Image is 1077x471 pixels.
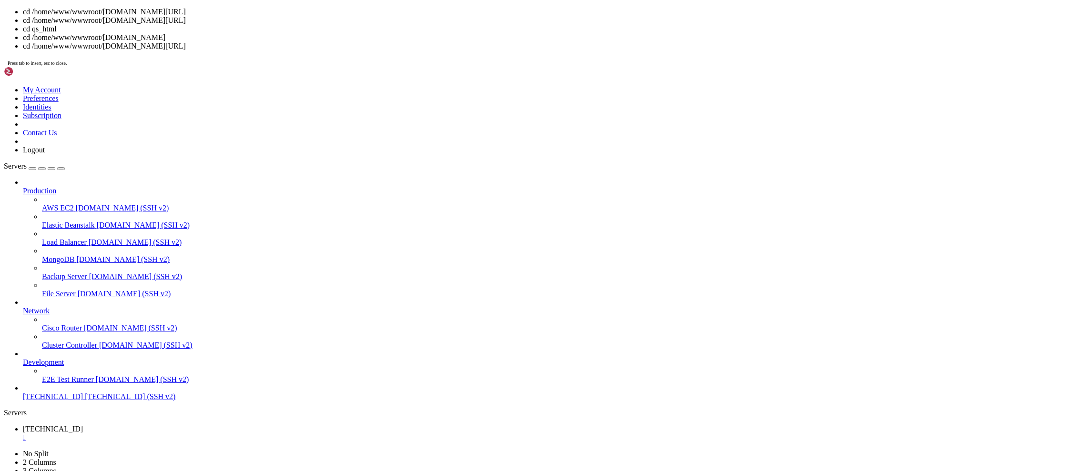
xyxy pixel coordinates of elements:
a: My Account [23,86,61,94]
a: Identities [23,103,51,111]
li: Cluster Controller [DOMAIN_NAME] (SSH v2) [42,332,1073,350]
li: Cisco Router [DOMAIN_NAME] (SSH v2) [42,315,1073,332]
a: Subscription [23,111,61,120]
a: Cluster Controller [DOMAIN_NAME] (SSH v2) [42,341,1073,350]
x-row: Message from syslogd@104-250-130-146 at [DATE] 07:39:40 ... [4,85,953,93]
x-row: Message from syslogd@104-250-130-146 at [DATE] 07:45:08 ... [4,158,953,166]
x-row: kernel:[Hardware Error]: Corrected error, no action required. [4,141,953,150]
span: Press tab to insert, esc to close. [8,60,67,66]
x-row: Message from syslogd@104-250-130-146 at [DATE] 07:45:08 ... [4,182,953,190]
a: 2 Columns [23,458,56,466]
x-row: ln -s /home/www/wwwroot/[DOMAIN_NAME][URL] tag_id [4,352,953,360]
span: [DOMAIN_NAME] (SSH v2) [96,375,189,383]
a: AWS EC2 [DOMAIN_NAME] (SSH v2) [42,204,1073,212]
a: Load Balancer [DOMAIN_NAME] (SSH v2) [42,238,1073,247]
span: Network [23,307,50,315]
li: MongoDB [DOMAIN_NAME] (SSH v2) [42,247,1073,264]
x-row: [root@104-250-130-146 ~]# cd /home/www/wwwroot/[DOMAIN_NAME][URL] [4,295,953,303]
li: [TECHNICAL_ID] [TECHNICAL_ID] (SSH v2) [23,384,1073,401]
a: Elastic Beanstalk [DOMAIN_NAME] (SSH v2) [42,221,1073,230]
a: Preferences [23,94,59,102]
x-row: Message from syslogd@104-250-130-146 at [DATE] 07:45:08 ... [4,133,953,141]
x-row: kernel:[Hardware Error]: CPU:0 (17:31:0) MC18_STATUS[Over|CE|MiscV|AddrV|-|-|SyndV|CECC|-|-|-]: 0... [4,20,953,28]
li: E2E Test Runner [DOMAIN_NAME] (SSH v2) [42,367,1073,384]
x-row: kernel:[Hardware Error]: Error Addr: 0x000000073ba1be40 [4,44,953,52]
li: Elastic Beanstalk [DOMAIN_NAME] (SSH v2) [42,212,1073,230]
x-row: [root@104-250-130-146 qs_html]# ln -s /www/wwwroot/jieqi/files/article/image img [4,303,953,311]
x-row: kernel:[Hardware Error]: IPID: 0x0000009600150f00, Syndrome: 0xbd3f80000a800200 [4,214,953,222]
span: Cisco Router [42,324,82,332]
x-row: Message from syslogd@104-250-130-146 at [DATE] 07:39:40 ... [4,36,953,44]
a: Servers [4,162,65,170]
span: [TECHNICAL_ID] [23,425,83,433]
a: Development [23,358,1073,367]
a: E2E Test Runner [DOMAIN_NAME] (SSH v2) [42,375,1073,384]
x-row: kernel:[Hardware Error]: IPID: 0x0000009600150f00, Syndrome: 0xbd3f80000a800200 [4,69,953,77]
span: File Server [42,290,76,298]
span: [TECHNICAL_ID] (SSH v2) [85,392,175,401]
li: Backup Server [DOMAIN_NAME] (SSH v2) [42,264,1073,281]
x-row: Message from syslogd@104-250-130-146 at [DATE] 07:39:40 ... [4,60,953,69]
li: Development [23,350,1073,384]
span: Load Balancer [42,238,87,246]
x-row: kernel:[Hardware Error]: Unified Memory Controller Ext. Error Code: 0 [4,239,953,247]
span: [DOMAIN_NAME] (SSH v2) [84,324,177,332]
a:  [23,433,1073,442]
x-row: [root@104-250-130-146 ~]# cd [4,401,953,409]
div: (29, 49) [120,401,124,409]
x-row: kernel:[Hardware Error]: Unified Memory Controller Ext. Error Code: 0 [4,93,953,101]
x-row: [root@104-250-130-146 qs_html]# cd\ [4,384,953,392]
span: Cluster Controller [42,341,97,349]
span: [DOMAIN_NAME] (SSH v2) [76,204,169,212]
li: cd qs_html [23,25,1073,33]
a: No Split [23,450,49,458]
x-row: > [4,287,953,295]
span: Servers [4,162,27,170]
span: E2E Test Runner [42,375,94,383]
span: [DOMAIN_NAME] (SSH v2) [78,290,171,298]
span: [DOMAIN_NAME] (SSH v2) [89,272,183,281]
img: Shellngn [4,67,59,76]
li: cd /home/www/wwwroot/[DOMAIN_NAME][URL] [23,42,1073,50]
span: [TECHNICAL_ID] [23,392,83,401]
x-row: Message from syslogd@104-250-130-146 at [DATE] 07:45:08 ... [4,230,953,239]
a: File Server [DOMAIN_NAME] (SSH v2) [42,290,1073,298]
x-row: kernel:[Hardware Error]: Error Addr: 0x000000073ba1be40 [4,190,953,198]
a: Backup Server [DOMAIN_NAME] (SSH v2) [42,272,1073,281]
x-row: Message from syslogd@104-250-130-146 at [DATE] 07:45:08 ... [4,255,953,263]
a: [TECHNICAL_ID] [TECHNICAL_ID] (SSH v2) [23,392,1073,401]
a: Cisco Router [DOMAIN_NAME] (SSH v2) [42,324,1073,332]
x-row: Message from syslogd@104-250-130-146 at [DATE] 07:45:08 ... [4,206,953,214]
span: Elastic Beanstalk [42,221,95,229]
x-row: ^C [4,271,953,279]
span: [DOMAIN_NAME] (SSH v2) [97,221,190,229]
span: MongoDB [42,255,74,263]
li: AWS EC2 [DOMAIN_NAME] (SSH v2) [42,195,1073,212]
span: Development [23,358,64,366]
div: Servers [4,409,1073,417]
span: [DOMAIN_NAME] (SSH v2) [89,238,182,246]
x-row: kernel:[Hardware Error]: cache level: L3/GEN, [GEOGRAPHIC_DATA]: GEN, mem-tx: RD [4,117,953,125]
li: Production [23,178,1073,298]
span: AWS EC2 [42,204,74,212]
li: Network [23,298,1073,350]
x-row: kernel:[Hardware Error]: CPU:0 (17:31:0) MC18_STATUS[Over|CE|MiscV|AddrV|-|-|SyndV|CECC|-|-|-]: 0... [4,166,953,174]
x-row: ln -s /home/www/wwwroot/[DOMAIN_NAME][URL] tag [4,336,953,344]
span: Backup Server [42,272,87,281]
x-row: Message from syslogd@104-250-130-146 at [DATE] 07:39:40 ... [4,109,953,117]
span: Production [23,187,56,195]
li: cd /home/www/wwwroot/[DOMAIN_NAME][URL] [23,8,1073,16]
a: Production [23,187,1073,195]
x-row: ln -s /www/wwwroot/jieqi/files/article/txt qs_txt [4,368,953,376]
a: Logout [23,146,45,154]
a: MongoDB [DOMAIN_NAME] (SSH v2) [42,255,1073,264]
x-row: [root@104-250-130-146 qs_html]# cd\ [4,279,953,287]
span: [DOMAIN_NAME] (SSH v2) [99,341,193,349]
li: cd /home/www/wwwroot/[DOMAIN_NAME][URL] [23,16,1073,25]
x-row: Message from syslogd@104-250-130-146 at [DATE] 07:39:40 ... [4,12,953,20]
a: 104.250.130.146 [23,425,1073,442]
li: File Server [DOMAIN_NAME] (SSH v2) [42,281,1073,298]
a: Network [23,307,1073,315]
x-row: > [4,392,953,401]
